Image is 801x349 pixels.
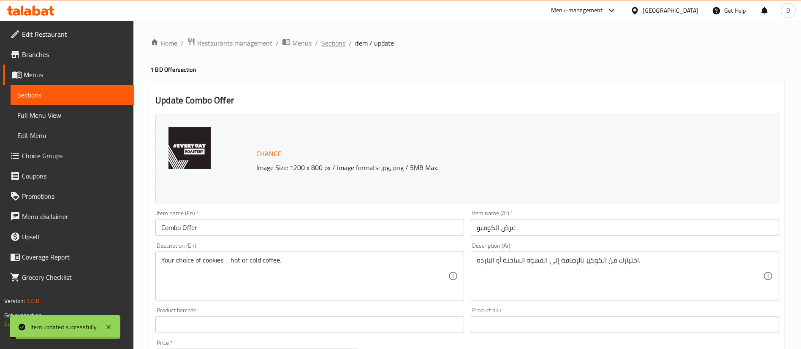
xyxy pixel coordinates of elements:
span: Choice Groups [22,151,127,161]
a: Menu disclaimer [3,206,134,227]
a: Choice Groups [3,146,134,166]
span: D [786,6,790,15]
a: Edit Restaurant [3,24,134,44]
input: Please enter product sku [471,316,779,333]
span: Menus [24,70,127,80]
li: / [181,38,184,48]
span: Promotions [22,191,127,201]
nav: breadcrumb [150,38,784,49]
a: Upsell [3,227,134,247]
a: Full Menu View [11,105,134,125]
li: / [276,38,279,48]
div: Menu-management [551,5,603,16]
a: Grocery Checklist [3,267,134,287]
textarea: اختيارك من الكوكيز بالإضافة إلى القهوة الساخنة أو الباردة. [477,256,763,296]
span: Get support on: [4,310,43,321]
a: Sections [11,85,134,105]
button: Change [253,145,285,162]
span: Change [256,148,282,160]
span: Full Menu View [17,110,127,120]
span: item / update [355,38,394,48]
a: Support.OpsPlatform [4,318,58,329]
a: Edit Menu [11,125,134,146]
span: Menu disclaimer [22,211,127,222]
span: Edit Menu [17,130,127,141]
a: Branches [3,44,134,65]
p: Image Size: 1200 x 800 px / Image formats: jpg, png / 5MB Max. [253,162,701,173]
a: Restaurants management [187,38,272,49]
input: Please enter product barcode [155,316,464,333]
a: Coverage Report [3,247,134,267]
span: Coupons [22,171,127,181]
a: Promotions [3,186,134,206]
span: Version: [4,295,25,306]
a: Coupons [3,166,134,186]
div: Item updated successfully [30,322,97,332]
a: Sections [321,38,345,48]
li: / [349,38,352,48]
span: Edit Restaurant [22,29,127,39]
a: Menus [282,38,312,49]
li: / [315,38,318,48]
input: Enter name Ar [471,219,779,236]
a: Home [150,38,177,48]
span: Upsell [22,232,127,242]
span: Coverage Report [22,252,127,262]
span: Grocery Checklist [22,272,127,282]
span: Sections [17,90,127,100]
a: Menus [3,65,134,85]
input: Enter name En [155,219,464,236]
textarea: Your choice of cookies + hot or cold coffee. [161,256,448,296]
h2: Update Combo Offer [155,94,779,107]
span: Branches [22,49,127,60]
span: Restaurants management [197,38,272,48]
img: logo638931026542382963638948371854031733.jpg [168,127,211,169]
h4: 1 BD Offer section [150,65,784,74]
span: Menus [292,38,312,48]
span: 1.0.0 [26,295,39,306]
div: [GEOGRAPHIC_DATA] [643,6,698,15]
